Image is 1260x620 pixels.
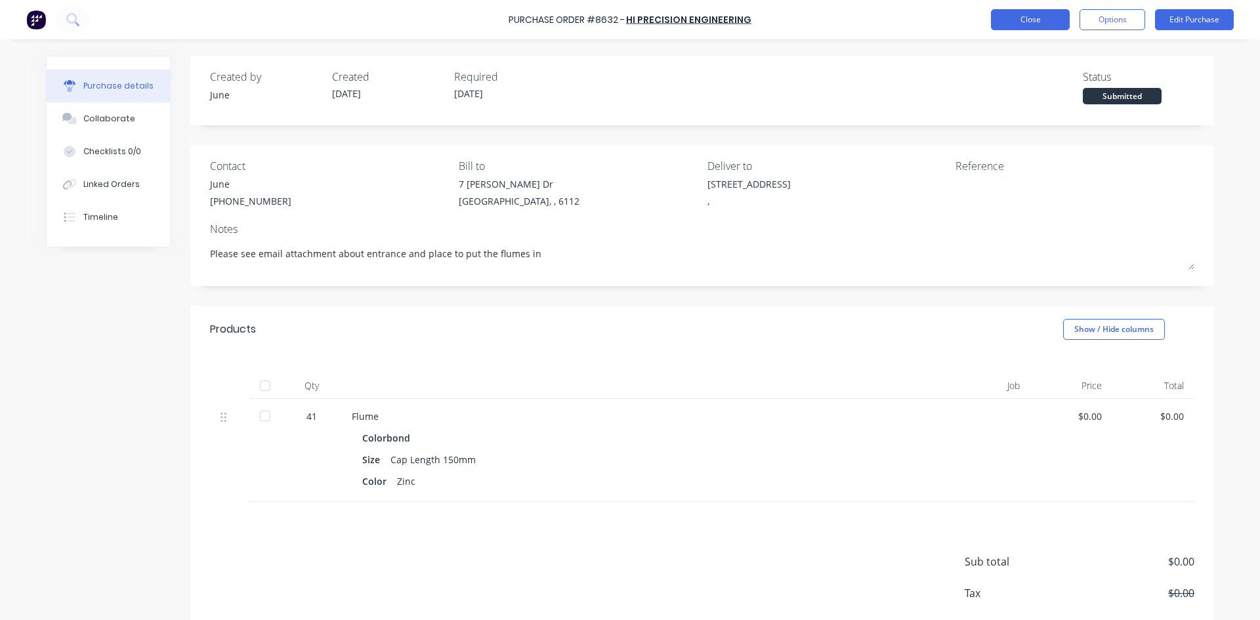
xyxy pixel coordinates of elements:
textarea: Please see email attachment about entrance and place to put the flumes in [210,240,1194,270]
div: 41 [293,409,331,423]
button: Checklists 0/0 [47,135,170,168]
div: Purchase details [83,80,154,92]
button: Linked Orders [47,168,170,201]
div: [STREET_ADDRESS] [707,177,791,191]
div: Submitted [1083,88,1162,104]
div: Created [332,69,444,85]
div: Total [1112,373,1194,399]
div: Purchase Order #8632 - [509,13,625,27]
div: [PHONE_NUMBER] [210,194,291,208]
div: , [707,194,791,208]
span: Sub total [965,554,1063,569]
div: Cap Length 150mm [390,450,476,469]
div: Job [932,373,1030,399]
div: Status [1083,69,1194,85]
img: Factory [26,10,46,30]
span: Tax [965,585,1063,601]
button: Edit Purchase [1155,9,1234,30]
div: June [210,177,291,191]
div: Price [1030,373,1112,399]
div: Flume [352,409,921,423]
div: Qty [282,373,341,399]
div: Checklists 0/0 [83,146,141,157]
div: Reference [955,158,1194,174]
button: Options [1080,9,1145,30]
div: June [210,88,322,102]
div: Created by [210,69,322,85]
span: $0.00 [1063,585,1194,601]
div: Colorbond [362,428,415,447]
button: Collaborate [47,102,170,135]
button: Purchase details [47,70,170,102]
div: [GEOGRAPHIC_DATA], , 6112 [459,194,579,208]
button: Close [991,9,1070,30]
div: Notes [210,221,1194,237]
button: Show / Hide columns [1063,319,1165,340]
div: Zinc [397,472,415,491]
div: Size [362,450,390,469]
div: Required [454,69,566,85]
a: Hi Precision Engineering [626,13,751,26]
div: Timeline [83,211,118,223]
div: 7 [PERSON_NAME] Dr [459,177,579,191]
div: Collaborate [83,113,135,125]
div: $0.00 [1041,409,1102,423]
div: Color [362,472,397,491]
div: Deliver to [707,158,946,174]
span: $0.00 [1063,554,1194,569]
button: Timeline [47,201,170,234]
div: Contact [210,158,449,174]
div: Bill to [459,158,698,174]
div: $0.00 [1123,409,1184,423]
div: Products [210,321,256,337]
div: Linked Orders [83,178,140,190]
